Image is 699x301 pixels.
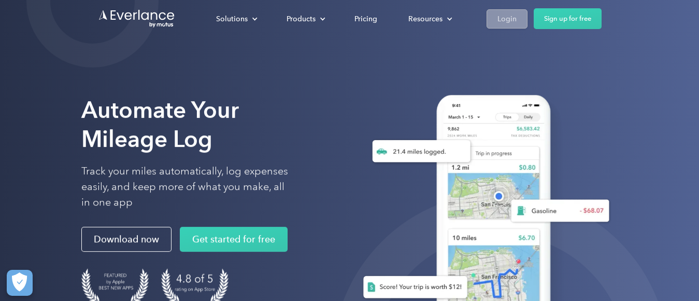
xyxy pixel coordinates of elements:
button: Cookies Settings [7,270,33,296]
a: Download now [81,227,172,252]
div: Pricing [354,12,377,25]
div: Login [497,12,517,25]
a: Pricing [344,10,388,28]
strong: Automate Your Mileage Log [81,96,239,153]
div: Products [287,12,316,25]
a: Login [487,9,527,29]
div: Products [276,10,334,28]
a: Get started for free [180,227,288,252]
div: Solutions [206,10,266,28]
p: Track your miles automatically, log expenses easily, and keep more of what you make, all in one app [81,164,289,211]
a: Sign up for free [534,8,602,29]
a: Go to homepage [98,9,176,29]
div: Resources [408,12,443,25]
div: Solutions [216,12,248,25]
div: Resources [398,10,461,28]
